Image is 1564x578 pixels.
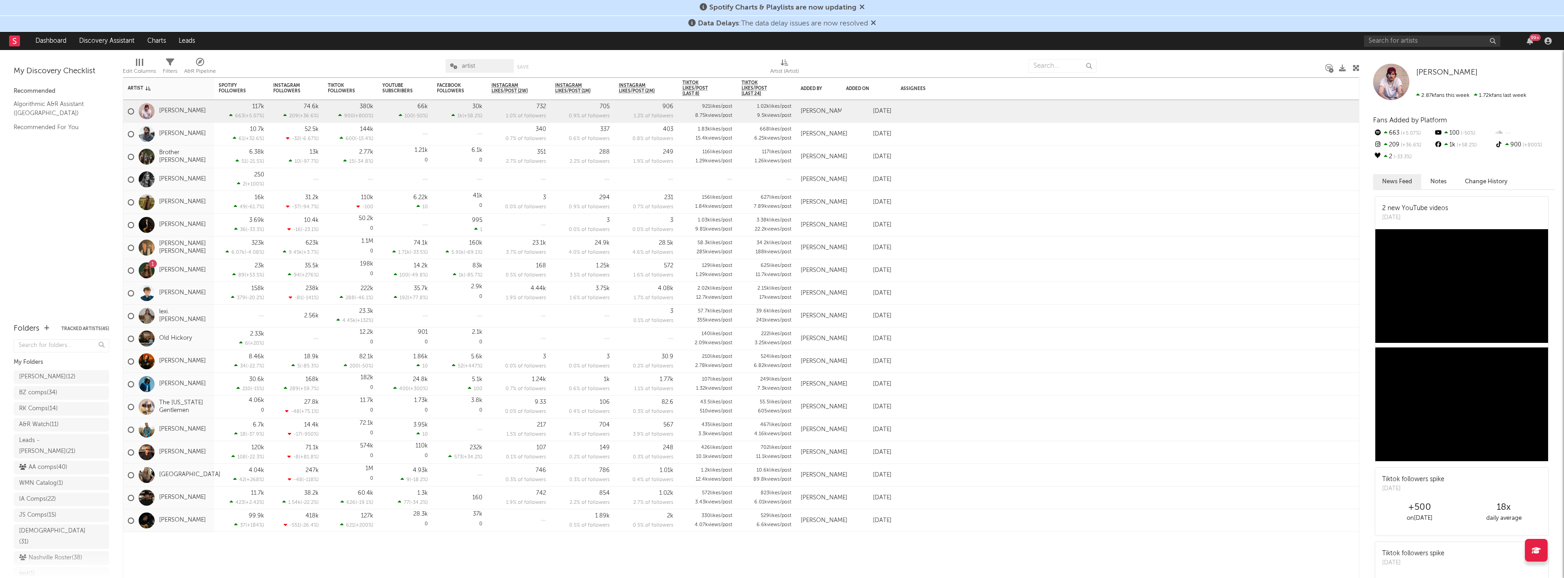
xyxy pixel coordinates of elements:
[770,66,799,77] div: Artist (Artist)
[702,195,732,200] div: 156 likes/post
[392,249,428,255] div: ( )
[846,197,892,208] div: [DATE]
[663,149,673,155] div: 249
[757,241,792,246] div: 34.2k likes/post
[742,80,778,96] span: TikTok Likes/Post (last 24)
[1373,151,1434,163] div: 2
[697,241,732,246] div: 58.3k likes/post
[159,289,206,297] a: [PERSON_NAME]
[756,250,792,255] div: 188k views/post
[249,217,264,223] div: 3.69k
[570,159,610,164] span: 2.2 % of followers
[159,198,206,206] a: [PERSON_NAME]
[306,240,319,246] div: 623k
[304,104,319,110] div: 74.6k
[159,494,206,502] a: [PERSON_NAME]
[246,136,263,141] span: +32.6 %
[696,136,732,141] div: 15.4k views/post
[286,204,319,210] div: ( )
[359,149,373,155] div: 2.77k
[1494,127,1555,139] div: --
[14,86,109,97] div: Recommended
[159,426,206,433] a: [PERSON_NAME]
[536,126,546,132] div: 340
[233,136,264,141] div: ( )
[846,174,892,185] div: [DATE]
[328,83,360,94] div: TikTok Followers
[362,205,373,210] span: -100
[246,114,263,119] span: +5.07 %
[14,551,109,565] a: Nashville Roster(38)
[801,176,847,183] div: [PERSON_NAME]
[698,20,868,27] span: : The data delay issues are now resolved
[229,113,264,119] div: ( )
[184,66,216,77] div: A&R Pipeline
[1382,213,1448,222] div: [DATE]
[702,150,732,155] div: 116 likes/post
[361,195,373,201] div: 110k
[569,114,610,119] span: 0.9 % of followers
[301,205,317,210] span: -94.7 %
[760,127,792,132] div: 668 likes/post
[19,510,56,521] div: JS Comps ( 15 )
[172,32,201,50] a: Leads
[1529,34,1541,41] div: 99 +
[310,149,319,155] div: 13k
[761,263,792,268] div: 625 likes/post
[633,159,673,164] span: 1.9 % of followers
[238,273,245,278] span: 89
[1373,127,1434,139] div: 663
[619,83,660,94] span: Instagram Likes/Post (2m)
[411,250,426,255] span: -33.5 %
[184,55,216,81] div: A&R Pipeline
[695,227,732,232] div: 9.81k views/post
[698,127,732,132] div: 1.83k likes/post
[159,357,206,365] a: [PERSON_NAME]
[159,266,206,274] a: [PERSON_NAME]
[231,250,245,255] span: 6.07k
[537,149,546,155] div: 351
[1416,93,1526,98] span: 1.72k fans last week
[344,114,354,119] span: 900
[338,113,373,119] div: ( )
[596,263,610,269] div: 1.25k
[801,221,847,229] div: [PERSON_NAME]
[252,104,264,110] div: 117k
[247,227,263,232] span: -33.3 %
[360,261,373,267] div: 198k
[1364,35,1500,47] input: Search for artists
[414,240,428,246] div: 74.1k
[599,195,610,201] div: 294
[1416,69,1478,76] span: [PERSON_NAME]
[543,195,546,201] div: 3
[159,308,210,324] a: lexi.[PERSON_NAME]
[462,63,475,69] span: artist
[662,104,673,110] div: 906
[248,159,263,164] span: -21.5 %
[219,83,251,94] div: Spotify Followers
[305,263,319,269] div: 35.5k
[1392,155,1412,160] span: -33.3 %
[234,204,264,210] div: ( )
[1434,139,1494,151] div: 1k
[163,66,177,77] div: Filters
[757,113,792,118] div: 9.5k views/post
[19,372,75,382] div: [PERSON_NAME] ( 12 )
[249,149,264,155] div: 6.38k
[846,242,892,253] div: [DATE]
[19,526,85,548] div: [DEMOGRAPHIC_DATA] ( 31 )
[472,104,482,110] div: 30k
[360,104,373,110] div: 380k
[846,129,892,140] div: [DATE]
[1416,68,1478,77] a: [PERSON_NAME]
[757,218,792,223] div: 3.38k likes/post
[859,4,865,11] span: Dismiss
[846,265,892,276] div: [DATE]
[506,114,546,119] span: 1.0 % of followers
[555,83,596,94] span: Instagram Likes/Post (1m)
[696,272,732,277] div: 1.29k views/post
[451,250,464,255] span: 5.91k
[756,272,792,277] div: 11.7k views/post
[405,114,413,119] span: 100
[413,195,428,201] div: 6.22k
